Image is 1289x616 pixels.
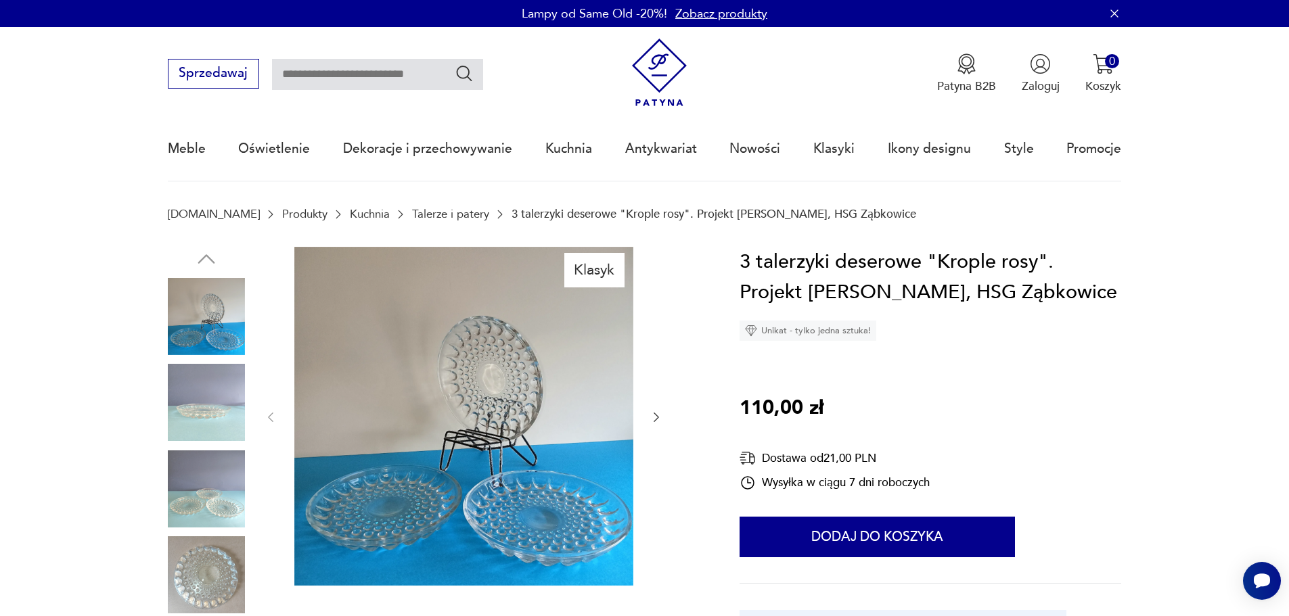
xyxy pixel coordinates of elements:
a: Klasyki [813,118,855,180]
a: Style [1004,118,1034,180]
a: Ikona medaluPatyna B2B [937,53,996,94]
p: 110,00 zł [740,393,823,424]
img: Zdjęcie produktu 3 talerzyki deserowe "Krople rosy". Projekt Eryka Trzewik-Drost, HSG Ząbkowice [168,536,245,613]
img: Ikonka użytkownika [1030,53,1051,74]
img: Patyna - sklep z meblami i dekoracjami vintage [625,39,694,107]
iframe: Smartsupp widget button [1243,562,1281,600]
button: 0Koszyk [1085,53,1121,94]
a: Talerze i patery [412,208,489,220]
a: Sprzedawaj [168,69,259,80]
a: Dekoracje i przechowywanie [343,118,512,180]
p: Zaloguj [1022,78,1060,94]
div: 0 [1105,54,1119,68]
div: Dostawa od 21,00 PLN [740,450,930,467]
p: Koszyk [1085,78,1121,94]
a: Produkty [282,208,327,220]
button: Szukaj [455,64,474,83]
a: Nowości [729,118,780,180]
p: Lampy od Same Old -20%! [522,5,667,22]
button: Dodaj do koszyka [740,517,1015,557]
p: 3 talerzyki deserowe "Krople rosy". Projekt [PERSON_NAME], HSG Ząbkowice [512,208,916,220]
button: Sprzedawaj [168,59,259,89]
h1: 3 talerzyki deserowe "Krople rosy". Projekt [PERSON_NAME], HSG Ząbkowice [740,247,1121,308]
a: Kuchnia [545,118,592,180]
img: Ikona diamentu [745,325,757,337]
button: Patyna B2B [937,53,996,94]
div: Klasyk [564,253,625,287]
img: Ikona dostawy [740,450,756,467]
div: Unikat - tylko jedna sztuka! [740,321,876,341]
a: Kuchnia [350,208,390,220]
img: Ikona medalu [956,53,977,74]
a: Zobacz produkty [675,5,767,22]
a: Ikony designu [888,118,971,180]
img: Ikona koszyka [1093,53,1114,74]
a: Oświetlenie [238,118,310,180]
img: Zdjęcie produktu 3 talerzyki deserowe "Krople rosy". Projekt Eryka Trzewik-Drost, HSG Ząbkowice [168,450,245,527]
button: Zaloguj [1022,53,1060,94]
a: Antykwariat [625,118,697,180]
a: [DOMAIN_NAME] [168,208,260,220]
a: Meble [168,118,206,180]
div: Wysyłka w ciągu 7 dni roboczych [740,475,930,491]
p: Patyna B2B [937,78,996,94]
img: Zdjęcie produktu 3 talerzyki deserowe "Krople rosy". Projekt Eryka Trzewik-Drost, HSG Ząbkowice [168,364,245,441]
img: Zdjęcie produktu 3 talerzyki deserowe "Krople rosy". Projekt Eryka Trzewik-Drost, HSG Ząbkowice [168,278,245,355]
img: Zdjęcie produktu 3 talerzyki deserowe "Krople rosy". Projekt Eryka Trzewik-Drost, HSG Ząbkowice [294,247,633,586]
a: Promocje [1066,118,1121,180]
